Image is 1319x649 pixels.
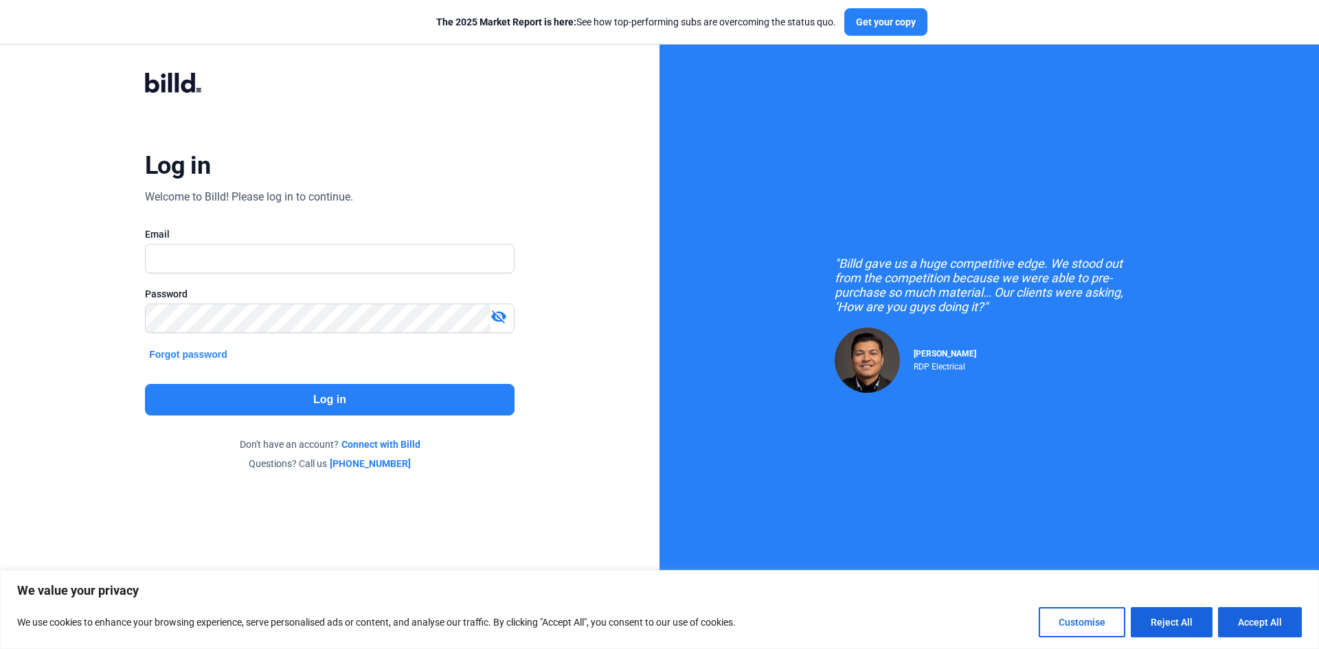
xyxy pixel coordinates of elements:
button: Get your copy [844,8,927,36]
div: Welcome to Billd! Please log in to continue. [145,189,353,205]
button: Customise [1039,607,1125,637]
span: [PERSON_NAME] [914,349,976,358]
button: Accept All [1218,607,1302,637]
div: See how top-performing subs are overcoming the status quo. [436,15,836,29]
p: We use cookies to enhance your browsing experience, serve personalised ads or content, and analys... [17,614,736,630]
div: Don't have an account? [145,437,515,451]
a: Connect with Billd [341,437,420,451]
div: RDP Electrical [914,358,976,372]
span: The 2025 Market Report is here: [436,16,576,27]
a: [PHONE_NUMBER] [330,457,411,470]
div: Password [145,287,515,301]
div: Questions? Call us [145,457,515,470]
button: Forgot password [145,347,232,362]
button: Reject All [1131,607,1213,637]
mat-icon: visibility_off [491,308,507,325]
div: Log in [145,150,210,181]
img: Raul Pacheco [835,328,900,393]
div: Email [145,227,515,241]
div: "Billd gave us a huge competitive edge. We stood out from the competition because we were able to... [835,256,1144,314]
p: We value your privacy [17,582,1302,599]
button: Log in [145,384,515,415]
